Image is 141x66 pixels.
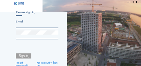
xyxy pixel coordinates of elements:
div: DE [137,1,139,3]
input: Email [16,19,58,23]
div: Please sign in. [16,11,58,16]
div: EN [127,1,130,3]
img: C-SITE logo [14,2,24,5]
div: Sign in. [16,53,31,59]
div: NL [131,1,134,3]
div: FR [134,1,137,3]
